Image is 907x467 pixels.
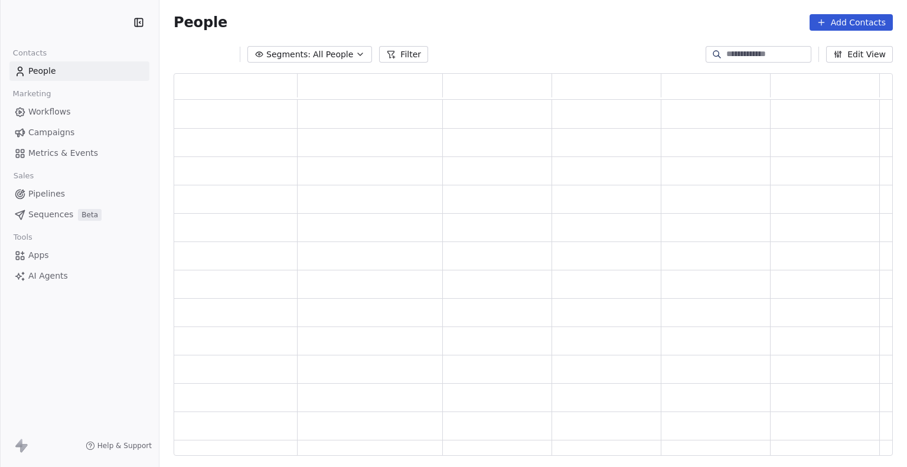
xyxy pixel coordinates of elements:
button: Edit View [826,46,893,63]
span: Pipelines [28,188,65,200]
span: Sales [8,167,39,185]
a: AI Agents [9,266,149,286]
a: Campaigns [9,123,149,142]
span: Campaigns [28,126,74,139]
span: People [28,65,56,77]
span: Segments: [266,48,311,61]
a: Metrics & Events [9,143,149,163]
button: Filter [379,46,428,63]
a: People [9,61,149,81]
button: Add Contacts [810,14,893,31]
span: Contacts [8,44,52,62]
a: Apps [9,246,149,265]
span: Help & Support [97,441,152,450]
span: Apps [28,249,49,262]
a: SequencesBeta [9,205,149,224]
span: Sequences [28,208,73,221]
span: People [174,14,227,31]
a: Workflows [9,102,149,122]
span: Marketing [8,85,56,103]
span: Beta [78,209,102,221]
span: Workflows [28,106,71,118]
span: Tools [8,228,37,246]
span: Metrics & Events [28,147,98,159]
a: Help & Support [86,441,152,450]
span: AI Agents [28,270,68,282]
span: All People [313,48,353,61]
a: Pipelines [9,184,149,204]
